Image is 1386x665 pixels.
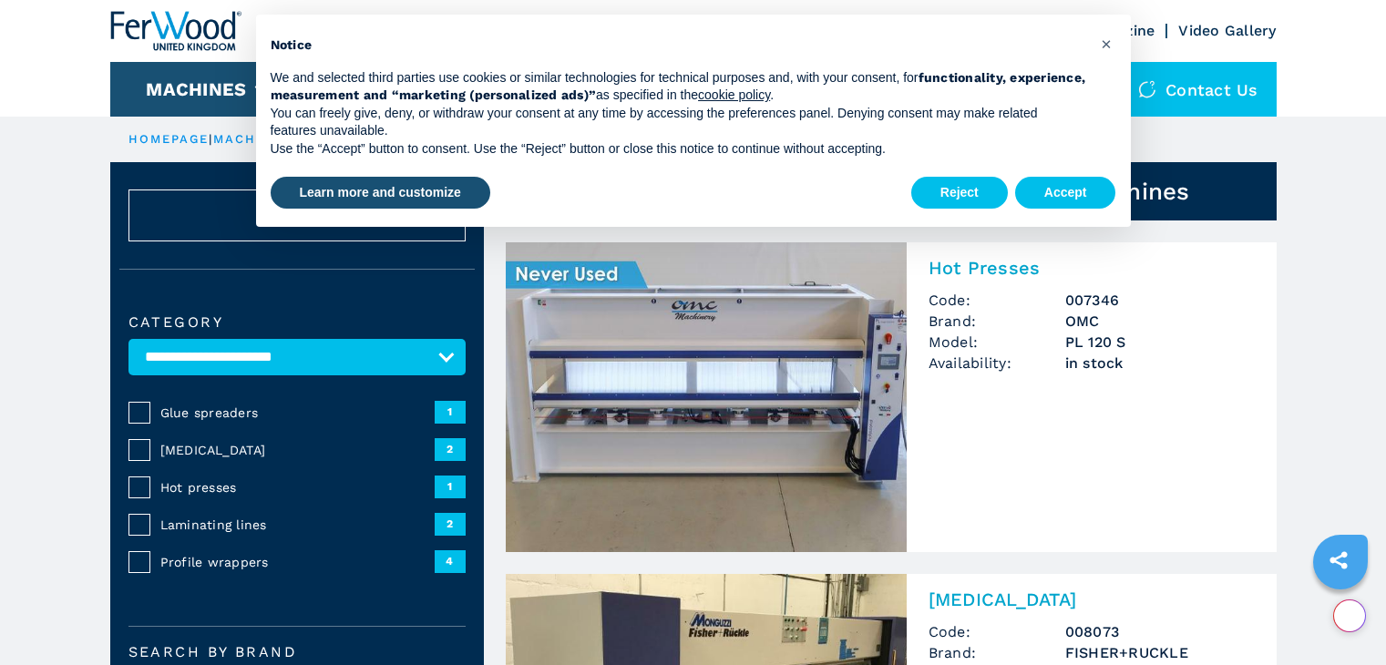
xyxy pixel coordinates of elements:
p: You can freely give, deny, or withdraw your consent at any time by accessing the preferences pane... [271,105,1087,140]
span: Hot presses [160,478,435,496]
iframe: Chat [1309,583,1372,651]
span: × [1101,33,1112,55]
span: Laminating lines [160,516,435,534]
img: Ferwood [110,11,241,51]
h2: [MEDICAL_DATA] [929,588,1255,610]
span: | [209,132,212,146]
button: Close this notice [1093,29,1122,58]
span: 2 [435,438,466,460]
a: machines [213,132,292,146]
span: 2 [435,513,466,535]
a: Hot Presses OMC PL 120 SHot PressesCode:007346Brand:OMCModel:PL 120 SAvailability:in stock [506,242,1277,552]
a: cookie policy [698,87,770,102]
span: 1 [435,401,466,423]
div: Contact us [1120,62,1277,117]
span: Brand: [929,311,1065,332]
h2: Notice [271,36,1087,55]
p: We and selected third parties use cookies or similar technologies for technical purposes and, wit... [271,69,1087,105]
a: sharethis [1316,537,1361,583]
button: ResetCancel [128,189,466,241]
span: Brand: [929,642,1065,663]
label: Category [128,315,466,330]
a: Video Gallery [1178,22,1276,39]
span: 1 [435,476,466,497]
button: Reject [911,177,1008,210]
img: Hot Presses OMC PL 120 S [506,242,907,552]
button: Accept [1015,177,1116,210]
a: HOMEPAGE [128,132,210,146]
h3: FISHER+RUCKLE [1065,642,1255,663]
p: Use the “Accept” button to consent. Use the “Reject” button or close this notice to continue with... [271,140,1087,159]
img: Contact us [1138,80,1156,98]
h2: Hot Presses [929,257,1255,279]
h3: PL 120 S [1065,332,1255,353]
h3: 007346 [1065,290,1255,311]
span: Code: [929,621,1065,642]
span: [MEDICAL_DATA] [160,441,435,459]
span: Profile wrappers [160,553,435,571]
span: Model: [929,332,1065,353]
h3: 008073 [1065,621,1255,642]
label: Search by brand [128,645,466,660]
span: in stock [1065,353,1255,373]
strong: functionality, experience, measurement and “marketing (personalized ads)” [271,70,1086,103]
span: 4 [435,550,466,572]
span: Code: [929,290,1065,311]
button: Machines [146,78,246,100]
button: Learn more and customize [271,177,490,210]
h3: OMC [1065,311,1255,332]
span: Availability: [929,353,1065,373]
span: Glue spreaders [160,404,435,422]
